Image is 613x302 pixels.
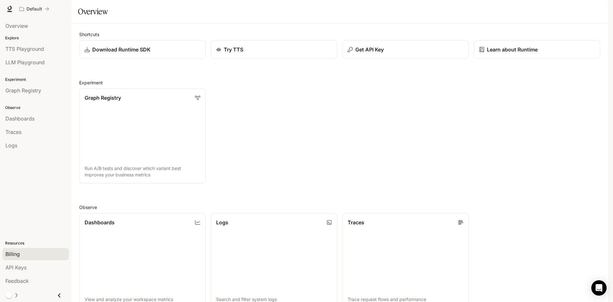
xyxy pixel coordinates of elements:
[216,219,228,226] p: Logs
[79,40,206,59] a: Download Runtime SDK
[487,46,538,53] p: Learn about Runtime
[342,40,469,59] button: Get API Key
[348,219,364,226] p: Traces
[78,5,108,18] h1: Overview
[17,3,52,15] button: All workspaces
[92,46,150,53] p: Download Runtime SDK
[79,89,206,183] a: Graph RegistryRun A/B tests and discover which variant best improves your business metrics
[85,219,115,226] p: Dashboards
[85,94,121,102] p: Graph Registry
[79,31,600,38] h2: Shortcuts
[591,280,607,296] div: Open Intercom Messenger
[474,40,600,59] a: Learn about Runtime
[211,40,337,59] a: Try TTS
[79,204,600,211] h2: Observe
[85,165,200,178] p: Run A/B tests and discover which variant best improves your business metrics
[224,46,243,53] p: Try TTS
[26,6,42,12] p: Default
[79,79,600,86] h2: Experiment
[355,46,384,53] p: Get API Key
